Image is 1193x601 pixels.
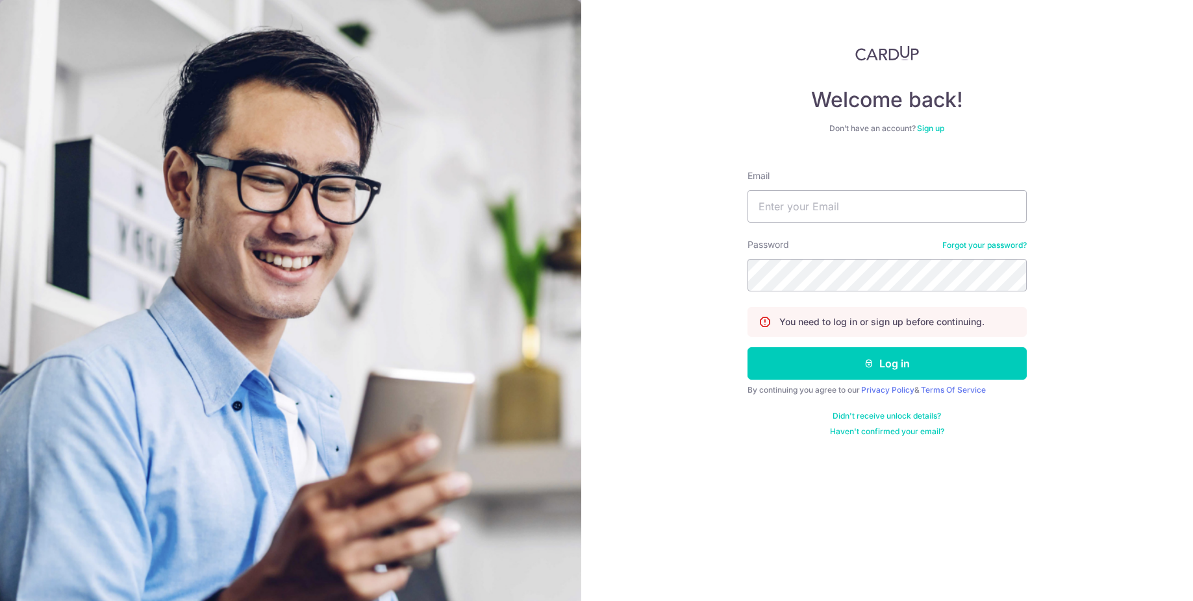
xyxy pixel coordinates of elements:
[917,123,944,133] a: Sign up
[855,45,919,61] img: CardUp Logo
[747,169,770,182] label: Email
[779,315,985,328] p: You need to log in or sign up before continuing.
[921,385,986,395] a: Terms Of Service
[747,87,1027,113] h4: Welcome back!
[830,426,944,437] a: Haven't confirmed your email?
[747,190,1027,223] input: Enter your Email
[747,385,1027,395] div: By continuing you agree to our &
[747,238,789,251] label: Password
[747,347,1027,380] button: Log in
[747,123,1027,134] div: Don’t have an account?
[942,240,1027,251] a: Forgot your password?
[833,411,941,421] a: Didn't receive unlock details?
[861,385,914,395] a: Privacy Policy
